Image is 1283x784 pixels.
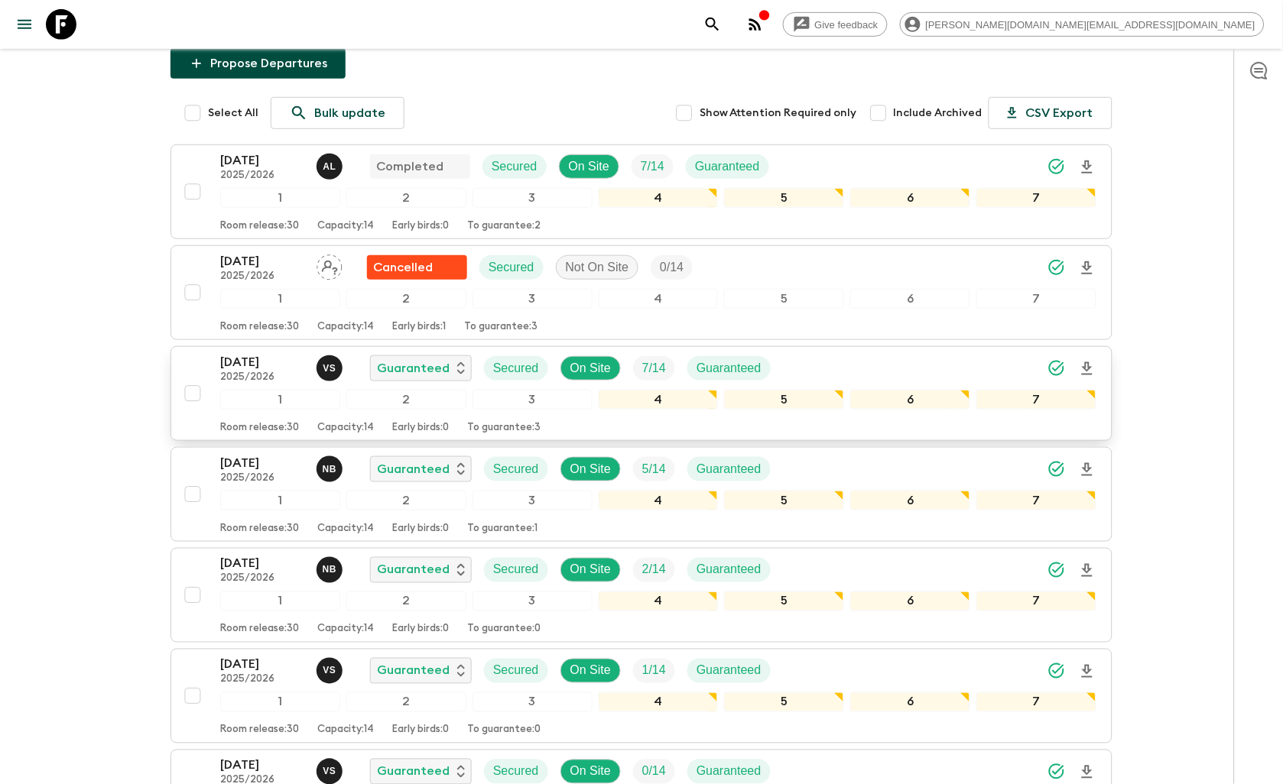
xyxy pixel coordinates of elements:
p: Guaranteed [377,561,450,579]
p: To guarantee: 3 [467,422,541,434]
p: 7 / 14 [641,157,664,176]
p: Secured [493,561,539,579]
p: Room release: 30 [220,724,299,737]
div: 2 [346,591,466,611]
div: 5 [724,188,844,208]
p: 5 / 14 [642,460,666,478]
p: Secured [493,763,539,781]
span: Include Archived [894,105,983,121]
div: 1 [220,692,340,712]
svg: Synced Successfully [1048,157,1066,176]
div: Trip Fill [633,558,675,582]
span: vincent Scott [317,360,346,372]
div: Trip Fill [633,760,675,784]
svg: Synced Successfully [1048,662,1066,680]
p: On Site [570,763,611,781]
div: 3 [473,591,593,611]
span: Abdiel Luis [317,158,346,170]
div: Not On Site [556,255,639,280]
p: Guaranteed [697,561,762,579]
div: Trip Fill [633,356,675,381]
svg: Download Onboarding [1078,158,1096,177]
div: 6 [850,390,970,410]
div: 4 [599,390,719,410]
div: [PERSON_NAME][DOMAIN_NAME][EMAIL_ADDRESS][DOMAIN_NAME] [900,12,1265,37]
p: 0 / 14 [642,763,666,781]
div: 7 [976,289,1096,309]
div: Secured [484,457,548,481]
div: 3 [473,390,593,410]
div: On Site [560,659,621,683]
a: Give feedback [783,12,888,37]
p: Guaranteed [377,662,450,680]
button: [DATE]2025/2026vincent ScottGuaranteedSecuredOn SiteTrip FillGuaranteed1234567Room release:30Capa... [171,346,1112,441]
div: 7 [976,491,1096,510]
div: On Site [560,457,621,481]
div: Trip Fill [632,154,674,179]
div: Secured [484,356,548,381]
p: On Site [570,662,611,680]
p: Capacity: 14 [317,321,374,333]
div: 5 [724,591,844,611]
div: Secured [484,558,548,582]
p: [DATE] [220,454,304,472]
div: 4 [599,289,719,309]
div: 6 [850,591,970,611]
button: menu [9,9,40,40]
span: vincent Scott [317,763,346,776]
p: Secured [492,157,538,176]
div: 3 [473,289,593,309]
button: vS [317,658,346,684]
div: Secured [482,154,547,179]
p: 2025/2026 [220,170,304,182]
button: [DATE]2025/2026Assign pack leaderFlash Pack cancellationSecuredNot On SiteTrip Fill1234567Room re... [171,245,1112,340]
button: [DATE]2025/2026Nafise BlakeGuaranteedSecuredOn SiteTrip FillGuaranteed1234567Room release:30Capac... [171,548,1112,643]
p: To guarantee: 0 [467,624,541,636]
div: 5 [724,692,844,712]
span: Select All [208,105,258,121]
p: Capacity: 14 [317,220,374,232]
svg: Synced Successfully [1048,561,1066,579]
p: Guaranteed [697,763,762,781]
div: 1 [220,289,340,309]
p: 2025/2026 [220,573,304,585]
div: Secured [484,760,548,784]
p: Room release: 30 [220,220,299,232]
p: Completed [376,157,443,176]
div: Secured [484,659,548,683]
p: 7 / 14 [642,359,666,377]
div: 2 [346,289,466,309]
div: 2 [346,692,466,712]
p: [DATE] [220,151,304,170]
p: v S [323,665,336,677]
svg: Synced Successfully [1048,359,1066,377]
div: 3 [473,692,593,712]
div: 5 [724,491,844,510]
div: 4 [599,188,719,208]
p: Bulk update [314,104,385,122]
p: Room release: 30 [220,321,299,333]
p: Room release: 30 [220,624,299,636]
p: v S [323,766,336,778]
div: 4 [599,591,719,611]
svg: Download Onboarding [1078,461,1096,479]
p: Capacity: 14 [317,624,374,636]
p: Guaranteed [695,157,760,176]
p: Not On Site [566,258,629,277]
svg: Download Onboarding [1078,360,1096,378]
p: Room release: 30 [220,523,299,535]
p: Secured [493,359,539,377]
p: Guaranteed [377,763,450,781]
p: Guaranteed [377,359,450,377]
div: 6 [850,692,970,712]
div: 7 [976,692,1096,712]
p: [DATE] [220,555,304,573]
p: 2025/2026 [220,472,304,484]
p: 2025/2026 [220,674,304,686]
button: NB [317,456,346,482]
p: On Site [570,460,611,478]
div: Trip Fill [633,457,675,481]
p: Room release: 30 [220,422,299,434]
div: On Site [559,154,619,179]
div: 1 [220,188,340,208]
